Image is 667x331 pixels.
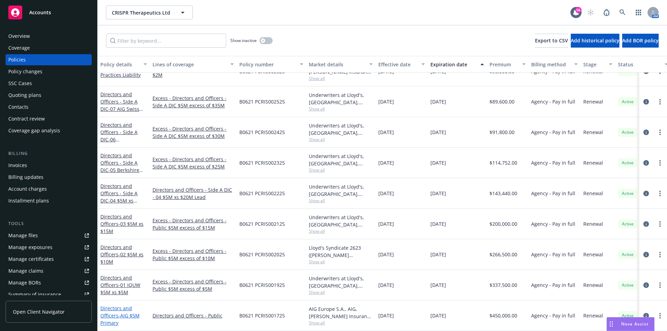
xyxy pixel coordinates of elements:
div: Contacts [8,101,28,113]
div: Underwriters at Lloyd's, [GEOGRAPHIC_DATA], [PERSON_NAME] of [GEOGRAPHIC_DATA], [PERSON_NAME] Ins... [309,214,373,228]
div: Underwriters at Lloyd's, [GEOGRAPHIC_DATA], [PERSON_NAME] of [GEOGRAPHIC_DATA], [PERSON_NAME] Ins... [309,152,373,167]
a: Manage certificates [6,254,92,265]
a: circleInformation [642,189,650,198]
a: more [656,281,664,289]
a: Directors and Officers - Public [153,312,234,319]
div: Expiration date [430,61,476,68]
a: Switch app [632,6,645,19]
span: Active [621,129,635,135]
span: $337,500.00 [489,281,517,289]
button: Nova Assist [607,317,654,331]
a: Search [616,6,629,19]
span: Export to CSV [535,37,568,44]
a: Directors and Officers [100,244,143,265]
div: Billing updates [8,172,43,183]
span: Active [621,160,635,166]
span: Renewal [583,129,603,136]
span: $266,500.00 [489,251,517,258]
span: [DATE] [430,251,446,258]
a: Coverage gap analysis [6,125,92,136]
span: Show all [309,289,373,295]
a: Excess - Directors and Officers - Side A DIC $5M excess of $25M [153,156,234,170]
a: circleInformation [642,312,650,320]
a: Directors and Officers - Side A DIC - 04 $5M xs $20M Lead [153,186,234,201]
div: Lines of coverage [153,61,226,68]
div: Billing method [531,61,570,68]
span: Renewal [583,159,603,166]
span: Nova Assist [621,321,649,327]
span: Renewal [583,312,603,319]
div: Quoting plans [8,90,41,101]
a: Excess - Directors and Officers - Side A DIC $5M excess of $35M [153,94,234,109]
a: more [656,220,664,228]
div: Installment plans [8,195,49,206]
span: B0621 PCRIS002525 [239,98,285,105]
div: Coverage gap analysis [8,125,60,136]
div: Manage exposures [8,242,52,253]
button: Effective date [376,56,428,73]
span: Add BOR policy [622,37,659,44]
span: Show inactive [230,38,257,43]
span: Agency - Pay in full [531,159,575,166]
a: Excess - Directors and Officers - Side A DIC $5M excess of $30M [153,125,234,140]
span: Active [621,190,635,197]
div: Coverage [8,42,30,53]
span: CRISPR Therapeutics Ltd [112,9,172,16]
span: [DATE] [378,251,394,258]
a: Overview [6,31,92,42]
a: more [656,159,664,167]
div: Premium [489,61,518,68]
a: circleInformation [642,281,650,289]
span: [DATE] [430,281,446,289]
span: Show all [309,259,373,265]
div: Underwriters at Lloyd's, [GEOGRAPHIC_DATA], [PERSON_NAME] of [GEOGRAPHIC_DATA], [PERSON_NAME] Ins... [309,122,373,136]
span: [DATE] [430,129,446,136]
span: - 07 AIG Swiss $5M xs $35M Excess [100,106,143,127]
button: Lines of coverage [150,56,237,73]
div: Stage [583,61,605,68]
a: Directors and Officers - Side A DIC [100,152,141,188]
div: Underwriters at Lloyd's, [GEOGRAPHIC_DATA], [PERSON_NAME] of [GEOGRAPHIC_DATA], [PERSON_NAME] Ins... [309,91,373,106]
button: Premium [487,56,528,73]
a: Manage claims [6,265,92,276]
span: Agency - Pay in full [531,220,575,227]
a: Excess - Directors and Officers - Public $5M excess of $15M [153,217,234,231]
button: Expiration date [428,56,487,73]
div: Underwriters at Lloyd's, [GEOGRAPHIC_DATA], [PERSON_NAME] of [GEOGRAPHIC_DATA], [PERSON_NAME] Ins... [309,275,373,289]
span: Show all [309,106,373,112]
span: Agency - Pay in full [531,190,575,197]
span: Active [621,221,635,227]
div: Billing [6,150,92,157]
span: B0621 PCRIS001925 [239,281,285,289]
a: more [656,128,664,136]
span: - 05 Berkshire Hathaway $5M xs $25M Excess [100,167,143,188]
span: Active [621,313,635,319]
span: - 01 IQUW $5M xs $5M [100,282,140,296]
span: Open Client Navigator [13,308,65,315]
span: [DATE] [430,220,446,227]
span: Renewal [583,220,603,227]
a: Directors and Officers - Side A DIC [100,122,145,157]
span: Manage exposures [6,242,92,253]
button: Add historical policy [571,34,619,48]
span: $143,440.00 [489,190,517,197]
span: B0621 PCRIS001725 [239,312,285,319]
div: Manage files [8,230,38,241]
div: Status [618,61,660,68]
button: Billing method [528,56,580,73]
div: AIG Europe S.A., AIG, [PERSON_NAME] Insurance Services [309,305,373,320]
a: Account charges [6,183,92,195]
a: Policies [6,54,92,65]
a: Directors and Officers [100,274,140,296]
span: [DATE] [430,312,446,319]
a: Manage files [6,230,92,241]
div: Account charges [8,183,47,195]
div: Effective date [378,61,417,68]
span: $450,000.00 [489,312,517,319]
div: SSC Cases [8,78,32,89]
div: Overview [8,31,30,42]
div: Manage certificates [8,254,54,265]
span: Renewal [583,190,603,197]
span: B0621 PCRIS002125 [239,220,285,227]
span: Active [621,251,635,258]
